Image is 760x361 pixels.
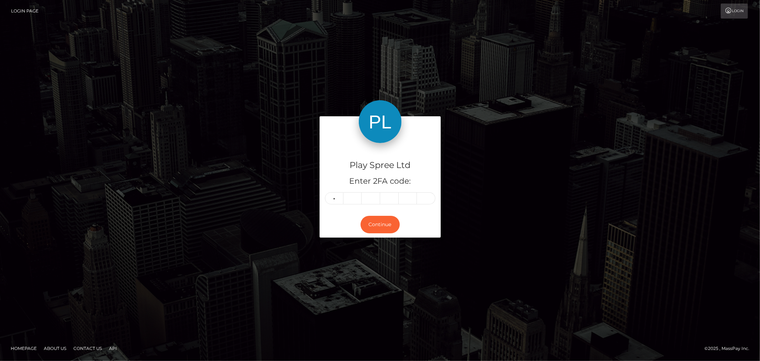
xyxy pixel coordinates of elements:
[704,345,755,352] div: © 2025 , MassPay Inc.
[8,343,40,354] a: Homepage
[325,159,435,172] h4: Play Spree Ltd
[11,4,38,19] a: Login Page
[41,343,69,354] a: About Us
[359,100,402,143] img: Play Spree Ltd
[71,343,105,354] a: Contact Us
[325,176,435,187] h5: Enter 2FA code:
[721,4,748,19] a: Login
[106,343,120,354] a: API
[361,216,400,233] button: Continue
